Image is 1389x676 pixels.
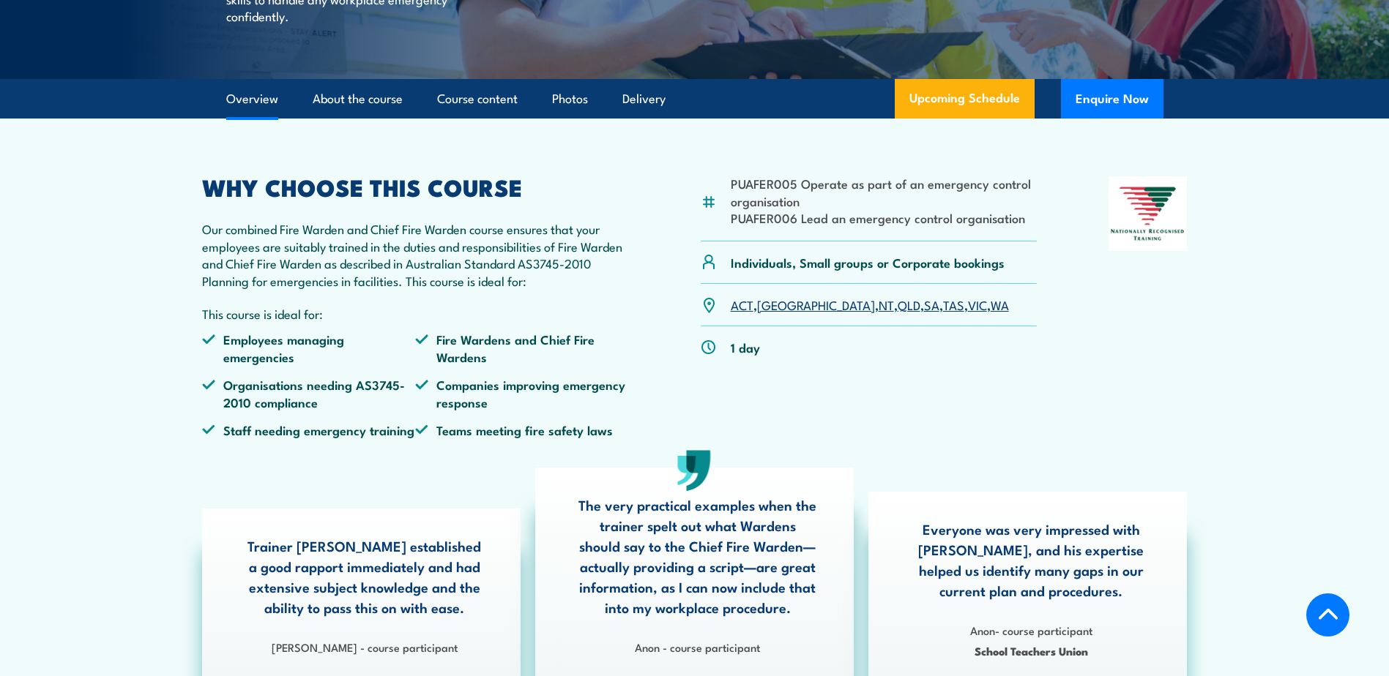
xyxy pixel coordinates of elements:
[202,376,416,410] li: Organisations needing AS3745-2010 compliance
[578,495,817,617] p: The very practical examples when the trainer spelt out what Wardens should say to the Chief Fire ...
[943,296,964,313] a: TAS
[1061,79,1163,119] button: Enquire Now
[731,339,760,356] p: 1 day
[731,296,1009,313] p: , , , , , , ,
[635,639,760,655] strong: Anon - course participant
[991,296,1009,313] a: WA
[968,296,987,313] a: VIC
[970,622,1092,638] strong: Anon- course participant
[731,254,1005,271] p: Individuals, Small groups or Corporate bookings
[415,331,629,365] li: Fire Wardens and Chief Fire Wardens
[437,80,518,119] a: Course content
[731,209,1038,226] li: PUAFER006 Lead an emergency control organisation
[879,296,894,313] a: NT
[898,296,920,313] a: QLD
[245,536,484,617] p: Trainer [PERSON_NAME] established a good rapport immediately and had extensive subject knowledge ...
[731,175,1038,209] li: PUAFER005 Operate as part of an emergency control organisation
[202,305,630,322] p: This course is ideal for:
[202,421,416,438] li: Staff needing emergency training
[415,421,629,438] li: Teams meeting fire safety laws
[912,519,1150,601] p: Everyone was very impressed with [PERSON_NAME], and his expertise helped us identify many gaps in...
[895,79,1035,119] a: Upcoming Schedule
[731,296,753,313] a: ACT
[924,296,939,313] a: SA
[202,220,630,289] p: Our combined Fire Warden and Chief Fire Warden course ensures that your employees are suitably tr...
[202,176,630,197] h2: WHY CHOOSE THIS COURSE
[1109,176,1188,251] img: Nationally Recognised Training logo.
[272,639,458,655] strong: [PERSON_NAME] - course participant
[313,80,403,119] a: About the course
[757,296,875,313] a: [GEOGRAPHIC_DATA]
[912,642,1150,659] span: School Teachers Union
[552,80,588,119] a: Photos
[226,80,278,119] a: Overview
[415,376,629,410] li: Companies improving emergency response
[202,331,416,365] li: Employees managing emergencies
[622,80,666,119] a: Delivery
